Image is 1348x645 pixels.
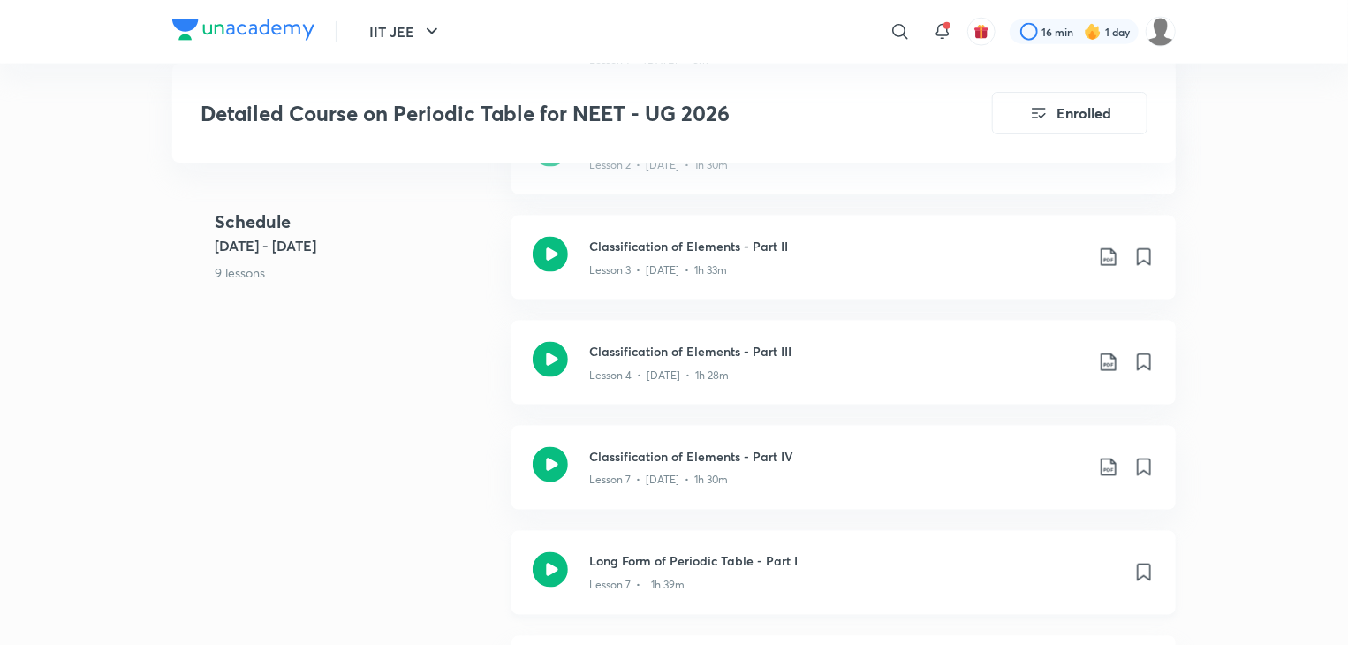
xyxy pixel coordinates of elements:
button: avatar [967,18,996,46]
h5: [DATE] - [DATE] [215,234,497,255]
button: IIT JEE [359,14,453,49]
h3: Long Form of Periodic Table - Part I [589,552,1119,571]
p: Lesson 7 • [DATE] • 1h 30m [589,473,728,489]
a: Classification of Elements - Part IVLesson 7 • [DATE] • 1h 30m [511,426,1176,531]
p: Lesson 7 • 1h 39m [589,578,685,594]
p: 9 lessons [215,262,497,281]
button: Enrolled [992,92,1147,134]
h3: Detailed Course on Periodic Table for NEET - UG 2026 [201,101,892,126]
h3: Classification of Elements - Part III [589,342,1084,360]
img: avatar [973,24,989,40]
p: Lesson 2 • [DATE] • 1h 30m [589,157,728,173]
a: Long Form of Periodic Table - Part ILesson 7 • 1h 39m [511,531,1176,636]
img: streak [1084,23,1102,41]
img: Sakshi [1146,17,1176,47]
p: Lesson 4 • [DATE] • 1h 28m [589,368,729,383]
img: Company Logo [172,19,314,41]
h3: Classification of Elements - Part II [589,237,1084,255]
a: Company Logo [172,19,314,45]
a: Classification of Elements - Part IIILesson 4 • [DATE] • 1h 28m [511,321,1176,426]
a: Classification of Elements - Part IILesson 3 • [DATE] • 1h 33m [511,216,1176,321]
h4: Schedule [215,208,497,234]
h3: Classification of Elements - Part IV [589,447,1084,466]
a: Classification of Elements - Part ILesson 2 • [DATE] • 1h 30m [511,110,1176,216]
p: Lesson 3 • [DATE] • 1h 33m [589,262,727,278]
